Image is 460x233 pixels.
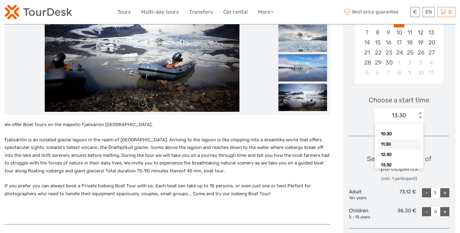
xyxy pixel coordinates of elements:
[362,48,372,58] div: Choose Sunday, September 21st, 2025
[404,37,415,48] div: Choose Thursday, September 18th, 2025
[349,176,450,182] div: (min. 1 participant)
[141,8,179,16] a: Multi-day tours
[423,7,435,17] div: EN
[5,136,330,175] p: Fjallsárlón is an isolated glacial lagoon in the realm of [GEOGRAPHIC_DATA]. Arriving to the lago...
[394,48,404,58] div: Choose Wednesday, September 24th, 2025
[372,48,383,58] div: Choose Monday, September 22nd, 2025
[9,11,69,16] p: We're away right now. Please check back later!
[404,27,415,37] div: Choose Thursday, September 11th, 2025
[5,182,330,198] p: If you prefer you can always book a Private Iceberg Boat Tour with us. Each boat can take up to 1...
[404,48,415,58] div: Choose Thursday, September 25th, 2025
[357,17,441,78] div: month 2025-09
[392,111,406,119] div: 13:30
[415,48,426,58] div: Choose Friday, September 26th, 2025
[349,195,382,201] div: 16+ years
[394,37,404,48] div: Choose Wednesday, September 17th, 2025
[258,8,274,16] a: More
[189,8,213,16] a: Transfers
[426,58,437,68] div: Choose Saturday, October 4th, 2025
[369,95,429,105] span: Choose a start time
[362,58,372,68] div: Choose Sunday, September 28th, 2025
[448,9,453,15] span: 0
[404,58,415,68] div: Choose Thursday, October 2nd, 2025
[378,129,420,139] div: 10:30
[415,68,426,78] div: Choose Friday, October 10th, 2025
[349,207,382,220] div: Children
[372,58,383,68] div: Choose Monday, September 29th, 2025
[383,27,394,37] div: Choose Tuesday, September 9th, 2025
[382,188,416,201] div: 73,12 €
[394,58,404,68] div: Choose Wednesday, October 1st, 2025
[278,54,327,82] img: 0af9abf64c4e4d9a8571516d47d79ea4_slider_thumbnail.jpeg
[415,58,426,68] div: Choose Friday, October 3rd, 2025
[382,207,416,220] div: 38,30 €
[362,37,372,48] div: Choose Sunday, September 14th, 2025
[426,48,437,58] div: Choose Saturday, September 27th, 2025
[426,27,437,37] div: Choose Saturday, September 13th, 2025
[394,27,404,37] div: Choose Wednesday, September 10th, 2025
[426,68,437,78] div: Choose Saturday, October 11th, 2025
[372,27,383,37] div: Choose Monday, September 8th, 2025
[426,37,437,48] div: Choose Saturday, September 20th, 2025
[117,8,131,16] a: Tours
[440,207,449,216] div: +
[415,37,426,48] div: Choose Friday, September 19th, 2025
[278,25,327,52] img: 096584064ae04760be32854a3869a7bb_slider_thumbnail.jpeg
[404,68,415,78] div: Choose Thursday, October 9th, 2025
[422,207,431,216] div: -
[349,214,382,220] div: 5 - 15 years
[394,68,404,78] div: Choose Wednesday, October 8th, 2025
[383,58,394,68] div: Choose Tuesday, September 30th, 2025
[223,8,248,16] a: Car rental
[349,188,382,201] div: Adult
[383,37,394,48] div: Choose Tuesday, September 16th, 2025
[378,150,420,160] div: 12:30
[422,188,431,197] div: -
[415,27,426,37] div: Choose Friday, September 12th, 2025
[362,68,372,78] div: Choose Sunday, October 5th, 2025
[372,68,383,78] div: Choose Monday, October 6th, 2025
[349,154,450,182] div: Select the number of participants
[278,84,327,111] img: 2dd5ffc0d8f74b1da60cddfd322bf075_slider_thumbnail.jpeg
[383,68,394,78] div: Choose Tuesday, October 7th, 2025
[418,112,423,119] div: < >
[70,9,77,17] button: Open LiveChat chat widget
[383,48,394,58] div: Choose Tuesday, September 23rd, 2025
[5,5,72,19] img: 120-15d4194f-c635-41b9-a512-a3cb382bfb57_logo_small.png
[5,121,330,129] p: We offer Boat Tours on the majestic Fjallsárlón [GEOGRAPHIC_DATA].
[372,37,383,48] div: Choose Monday, September 15th, 2025
[362,27,372,37] div: Choose Sunday, September 7th, 2025
[413,9,417,15] span: €
[378,160,420,170] div: 13:30
[343,7,409,17] span: Best price guarantee
[378,139,420,150] div: 11:30
[440,188,449,197] div: +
